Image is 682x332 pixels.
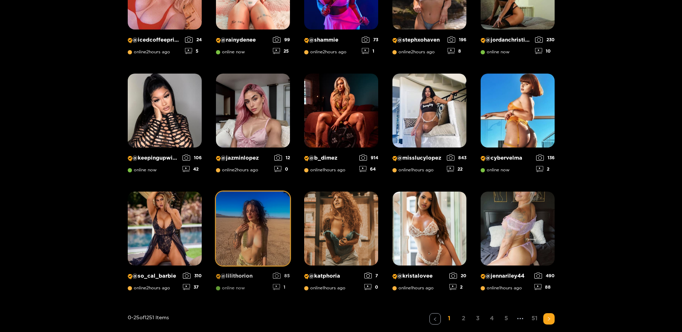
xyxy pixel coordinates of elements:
[529,313,540,325] li: 51
[273,48,290,54] div: 25
[216,192,290,266] img: Creator Profile Image: lilithorion
[304,273,361,279] p: @ katphoria
[486,313,498,325] li: 4
[392,273,446,279] p: @ kristalovee
[273,273,290,279] div: 85
[501,313,512,323] a: 5
[529,313,540,323] a: 51
[362,37,378,43] div: 73
[304,192,378,266] img: Creator Profile Image: katphoria
[216,192,290,295] a: Creator Profile Image: lilithorion@lilithoriononline now851
[535,37,555,43] div: 230
[304,192,378,295] a: Creator Profile Image: katphoria@katphoriaonline1hours ago70
[304,49,347,54] span: online 2 hours ago
[273,37,290,43] div: 99
[534,273,555,279] div: 490
[364,284,378,290] div: 0
[128,285,170,290] span: online 2 hours ago
[304,155,356,161] p: @ b_dimez
[444,313,455,323] a: 1
[534,284,555,290] div: 88
[216,49,245,54] span: online now
[481,273,531,279] p: @ jennariley44
[183,273,202,279] div: 310
[364,273,378,279] div: 7
[481,192,555,295] a: Creator Profile Image: jennariley44@jennariley44online1hours ago49088
[216,37,269,43] p: @ rainydenee
[536,155,555,161] div: 136
[183,284,202,290] div: 37
[304,37,358,43] p: @ shammie
[515,313,526,325] li: Next 5 Pages
[359,166,378,172] div: 64
[481,74,555,177] a: Creator Profile Image: cybervelma@cybervelmaonline now1362
[274,166,290,172] div: 0
[304,285,345,290] span: online 1 hours ago
[128,167,157,172] span: online now
[304,74,378,177] a: Creator Profile Image: b_dimez@b_dimezonline1hours ago91464
[183,166,202,172] div: 42
[392,74,466,177] a: Creator Profile Image: misslucylopez@misslucylopezonline1hours ago84322
[304,167,345,172] span: online 1 hours ago
[429,313,441,325] li: Previous Page
[481,167,509,172] span: online now
[481,192,555,266] img: Creator Profile Image: jennariley44
[185,48,202,54] div: 5
[472,313,483,323] a: 3
[535,48,555,54] div: 10
[128,49,170,54] span: online 2 hours ago
[216,273,269,279] p: @ lilithorion
[543,313,555,325] li: Next Page
[128,273,179,279] p: @ so_cal_barbie
[392,74,466,148] img: Creator Profile Image: misslucylopez
[128,155,179,161] p: @ keepingupwithmo
[216,74,290,148] img: Creator Profile Image: jazminlopez
[449,284,466,290] div: 2
[448,48,466,54] div: 8
[486,313,498,323] a: 4
[481,155,533,161] p: @ cybervelma
[359,155,378,161] div: 914
[481,285,522,290] span: online 1 hours ago
[128,74,202,177] a: Creator Profile Image: keepingupwithmo@keepingupwithmoonline now10642
[433,317,437,321] span: left
[515,313,526,325] span: •••
[448,37,466,43] div: 196
[128,192,202,295] a: Creator Profile Image: so_cal_barbie@so_cal_barbieonline2hours ago31037
[392,155,443,161] p: @ misslucylopez
[547,317,551,321] span: right
[128,192,202,266] img: Creator Profile Image: so_cal_barbie
[543,313,555,325] button: right
[501,313,512,325] li: 5
[447,155,466,161] div: 843
[274,155,290,161] div: 12
[185,37,202,43] div: 24
[458,313,469,323] a: 2
[472,313,483,325] li: 3
[128,74,202,148] img: Creator Profile Image: keepingupwithmo
[183,155,202,161] div: 106
[481,74,555,148] img: Creator Profile Image: cybervelma
[392,167,434,172] span: online 1 hours ago
[481,49,509,54] span: online now
[429,313,441,325] button: left
[449,273,466,279] div: 20
[444,313,455,325] li: 1
[392,192,466,295] a: Creator Profile Image: kristalovee@kristaloveeonline1hours ago202
[216,155,271,161] p: @ jazminlopez
[447,166,466,172] div: 22
[458,313,469,325] li: 2
[392,37,444,43] p: @ stephxohaven
[273,284,290,290] div: 1
[392,49,435,54] span: online 2 hours ago
[216,167,258,172] span: online 2 hours ago
[362,48,378,54] div: 1
[392,285,434,290] span: online 1 hours ago
[481,37,532,43] p: @ jordanchristine_15
[216,285,245,290] span: online now
[128,37,181,43] p: @ icedcoffeeprincess
[304,74,378,148] img: Creator Profile Image: b_dimez
[216,74,290,177] a: Creator Profile Image: jazminlopez@jazminlopezonline2hours ago120
[392,192,466,266] img: Creator Profile Image: kristalovee
[536,166,555,172] div: 2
